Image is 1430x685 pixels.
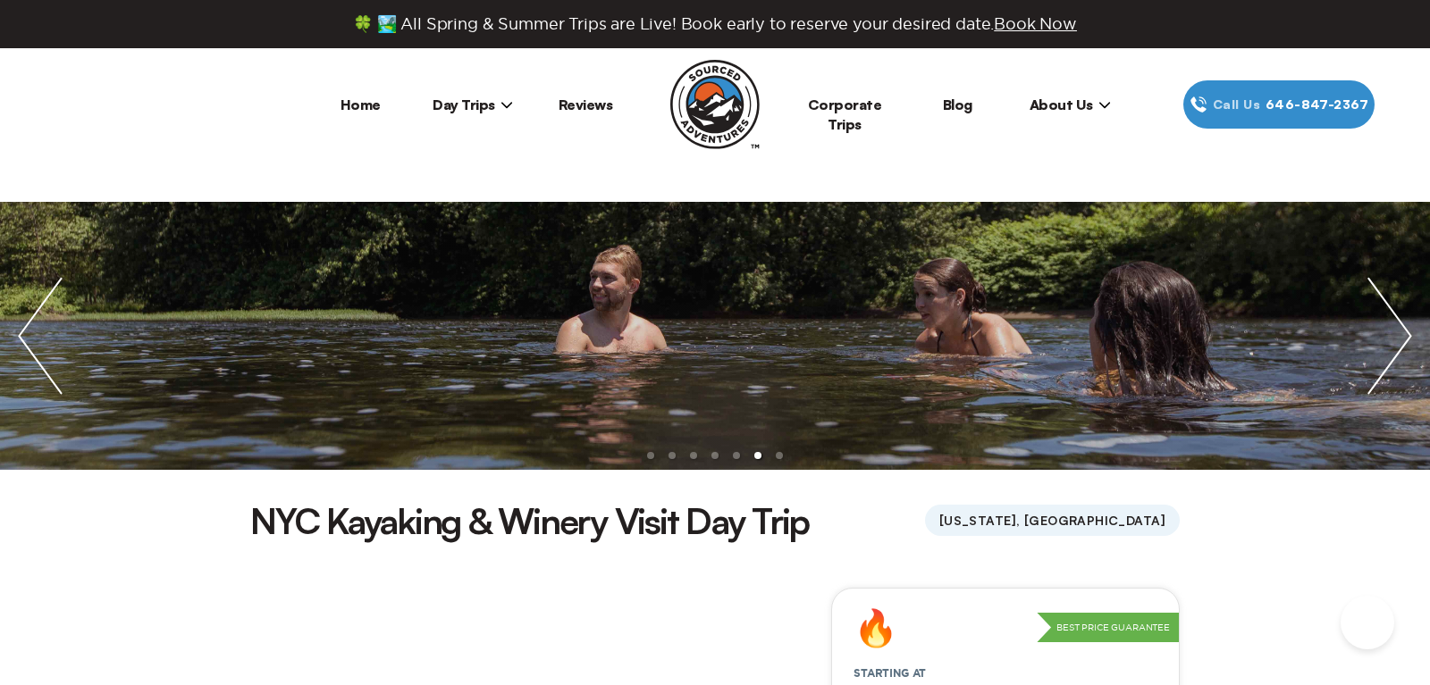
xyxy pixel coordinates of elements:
p: Best Price Guarantee [1037,613,1179,643]
span: Book Now [994,15,1077,32]
li: slide item 6 [754,452,761,459]
li: slide item 1 [647,452,654,459]
li: slide item 7 [776,452,783,459]
span: About Us [1030,96,1111,113]
img: next slide / item [1350,202,1430,470]
img: Sourced Adventures company logo [670,60,760,149]
a: Blog [943,96,972,113]
span: Day Trips [433,96,513,113]
span: [US_STATE], [GEOGRAPHIC_DATA] [925,505,1180,536]
li: slide item 5 [733,452,740,459]
span: Call Us [1207,95,1266,114]
li: slide item 4 [711,452,719,459]
span: 🍀 🏞️ All Spring & Summer Trips are Live! Book early to reserve your desired date. [353,14,1077,34]
a: Call Us646‍-847‍-2367 [1183,80,1375,129]
div: 🔥 [854,610,898,646]
a: Reviews [559,96,613,113]
a: Corporate Trips [808,96,882,133]
li: slide item 3 [690,452,697,459]
h1: NYC Kayaking & Winery Visit Day Trip [250,497,809,545]
li: slide item 2 [669,452,676,459]
a: Home [341,96,381,113]
iframe: Help Scout Beacon - Open [1341,596,1394,649]
span: Starting at [832,667,947,680]
span: 646‍-847‍-2367 [1266,95,1368,114]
